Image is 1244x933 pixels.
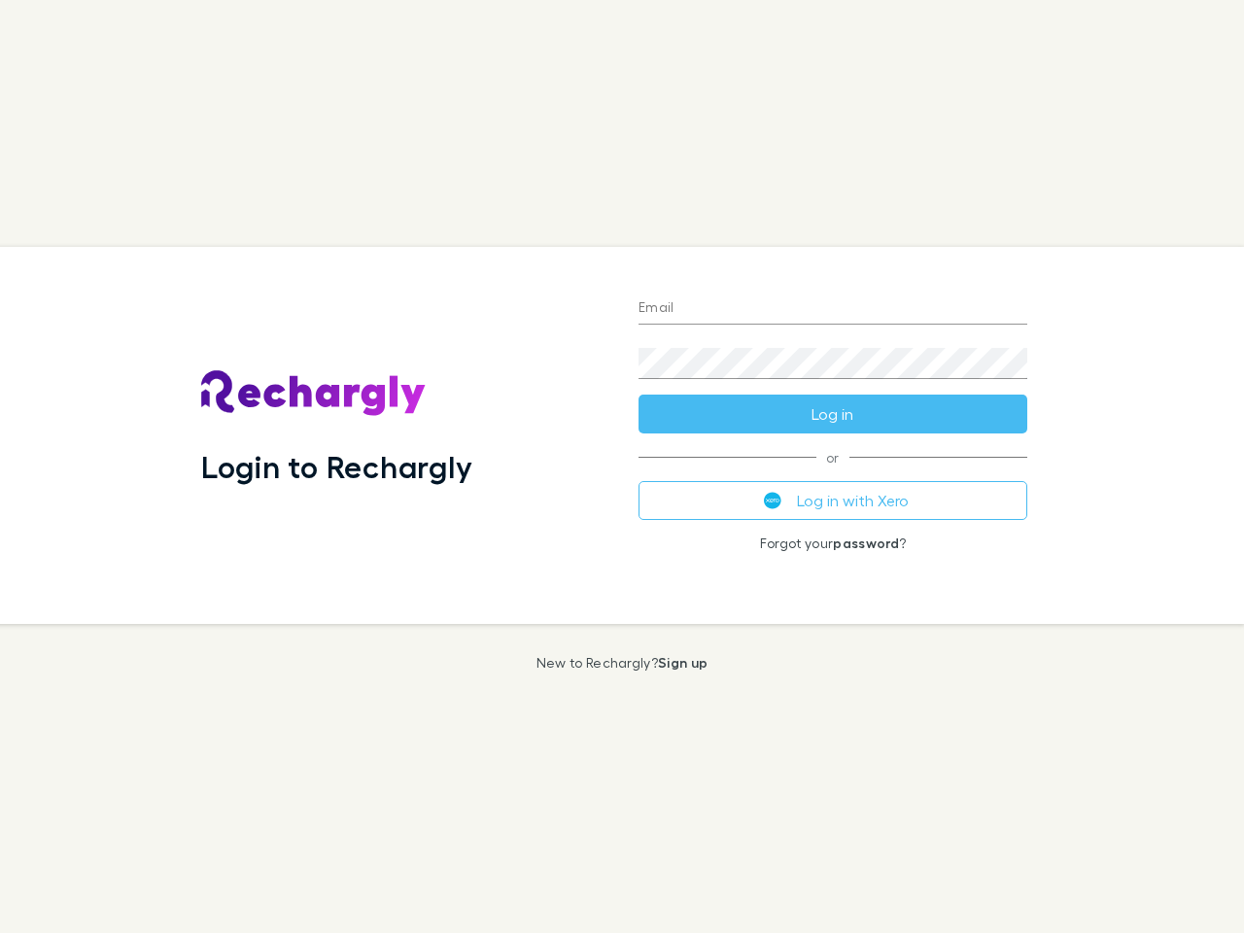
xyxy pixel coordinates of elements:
button: Log in with Xero [639,481,1027,520]
p: Forgot your ? [639,536,1027,551]
span: or [639,457,1027,458]
p: New to Rechargly? [536,655,708,671]
a: password [833,535,899,551]
a: Sign up [658,654,708,671]
img: Rechargly's Logo [201,370,427,417]
button: Log in [639,395,1027,433]
img: Xero's logo [764,492,781,509]
h1: Login to Rechargly [201,448,472,485]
